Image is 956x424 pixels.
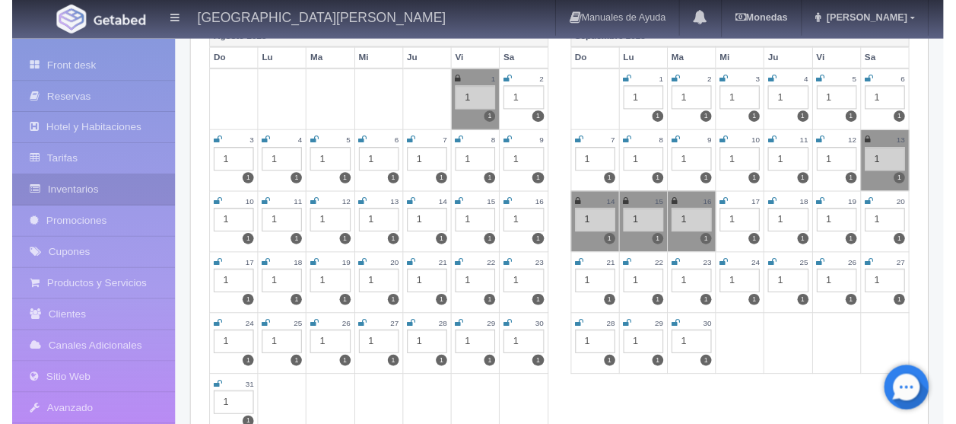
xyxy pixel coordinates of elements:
label: 1 [237,364,248,375]
span: [PERSON_NAME] [832,12,919,24]
label: 1 [657,177,669,188]
img: Getabed [84,14,137,26]
small: 7 [615,139,619,148]
th: Mi [723,48,772,70]
label: 1 [336,301,348,313]
label: 1 [484,113,496,125]
small: 8 [664,139,669,148]
small: 21 [610,265,618,273]
div: 1 [207,338,248,362]
label: 1 [905,301,916,313]
div: 1 [875,151,916,175]
small: 18 [808,202,817,211]
label: 1 [707,113,718,125]
small: 18 [289,265,297,273]
small: 9 [542,139,546,148]
label: 1 [386,177,397,188]
div: 1 [677,338,718,362]
div: 1 [504,338,545,362]
div: 1 [776,88,817,112]
small: 1 [664,77,669,85]
label: 1 [484,301,496,313]
label: 1 [237,239,248,250]
label: 1 [386,239,397,250]
label: 1 [707,239,718,250]
small: 24 [759,265,767,273]
div: 1 [256,338,297,362]
small: 17 [759,202,767,211]
div: 1 [207,276,248,300]
div: 1 [356,151,397,175]
div: 1 [455,151,496,175]
label: 1 [806,239,818,250]
label: 1 [657,239,669,250]
small: 3 [244,139,249,148]
small: 20 [388,265,396,273]
label: 1 [756,177,767,188]
th: Do [573,48,623,70]
small: 10 [759,139,767,148]
label: 1 [336,239,348,250]
small: 19 [338,265,347,273]
label: 1 [608,301,619,313]
label: 1 [386,301,397,313]
label: 1 [608,364,619,375]
small: 10 [240,202,248,211]
small: 11 [808,139,817,148]
div: 1 [627,213,669,238]
div: 1 [306,338,347,362]
small: 15 [488,202,496,211]
label: 1 [237,177,248,188]
small: 13 [908,139,916,148]
div: 1 [578,213,619,238]
div: 1 [306,151,347,175]
div: 1 [356,213,397,238]
small: 29 [488,327,496,336]
small: 4 [813,77,818,85]
small: 30 [537,327,545,336]
th: Ju [401,48,450,70]
div: 1 [504,151,545,175]
label: 1 [286,239,297,250]
th: Mi [351,48,401,70]
div: 1 [677,151,718,175]
small: 4 [294,139,298,148]
th: Do [203,48,252,70]
th: Sa [500,48,550,70]
small: 17 [240,265,248,273]
div: 1 [356,276,397,300]
small: 24 [240,327,248,336]
div: 1 [405,151,446,175]
img: Getabed [46,5,76,34]
th: Ma [302,48,351,70]
div: 1 [405,213,446,238]
label: 1 [806,301,818,313]
small: 27 [908,265,916,273]
th: Vi [451,48,500,70]
small: 9 [713,139,718,148]
label: 1 [608,177,619,188]
small: 26 [858,265,866,273]
div: 1 [455,338,496,362]
label: 1 [534,113,545,125]
b: Monedas [742,12,796,24]
small: 2 [542,77,546,85]
label: 1 [386,364,397,375]
small: 31 [240,390,248,398]
small: 1 [492,77,497,85]
label: 1 [756,301,767,313]
small: 29 [660,327,669,336]
label: 1 [657,113,669,125]
div: 1 [776,276,817,300]
div: 1 [826,88,867,112]
div: 1 [405,276,446,300]
small: 13 [388,202,396,211]
small: 12 [858,139,866,148]
th: Ma [672,48,722,70]
div: 1 [726,276,767,300]
small: 19 [858,202,866,211]
label: 1 [336,364,348,375]
div: 1 [455,88,496,112]
small: 20 [908,202,916,211]
div: 1 [504,276,545,300]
